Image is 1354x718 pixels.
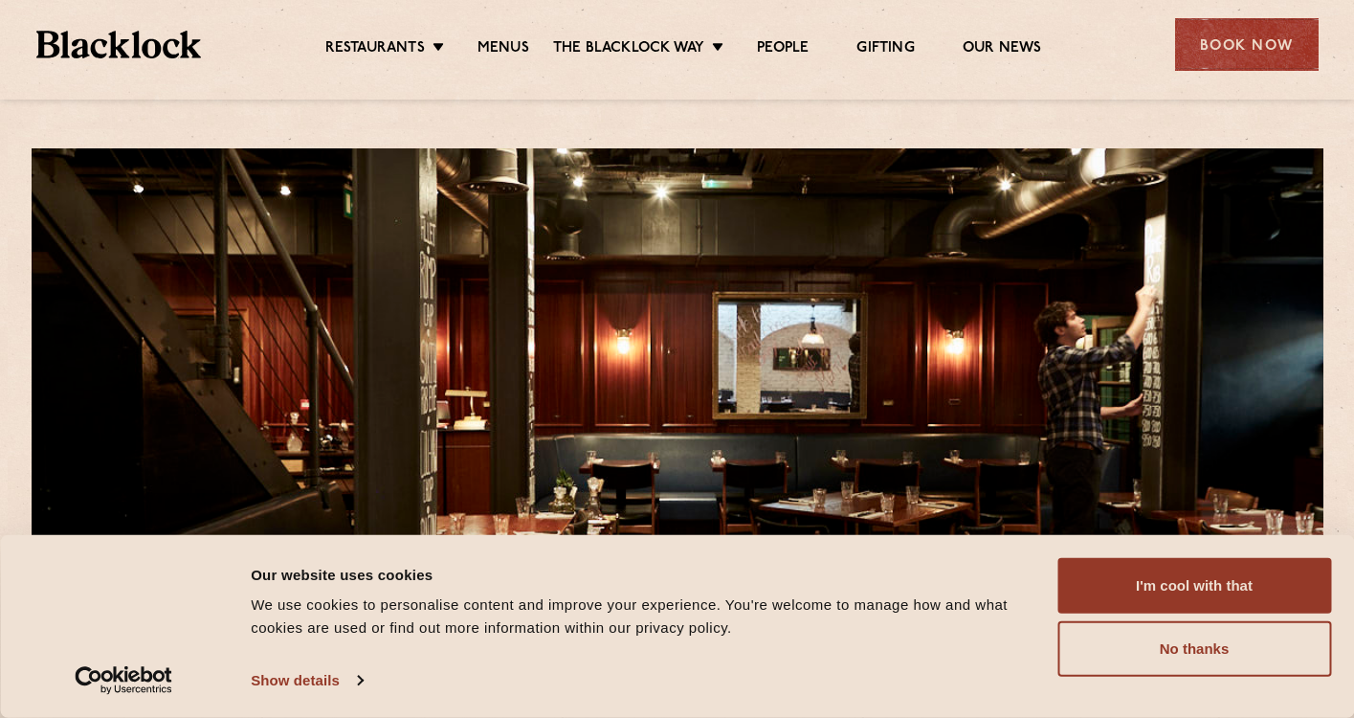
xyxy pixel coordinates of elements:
[477,39,529,60] a: Menus
[325,39,425,60] a: Restaurants
[251,666,362,695] a: Show details
[1057,621,1331,677] button: No thanks
[553,39,704,60] a: The Blacklock Way
[963,39,1042,60] a: Our News
[1175,18,1319,71] div: Book Now
[856,39,914,60] a: Gifting
[1057,558,1331,614] button: I'm cool with that
[251,594,1035,639] div: We use cookies to personalise content and improve your experience. You're welcome to manage how a...
[251,563,1035,586] div: Our website uses cookies
[757,39,809,60] a: People
[40,666,208,695] a: Usercentrics Cookiebot - opens in a new window
[36,31,202,58] img: BL_Textured_Logo-footer-cropped.svg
